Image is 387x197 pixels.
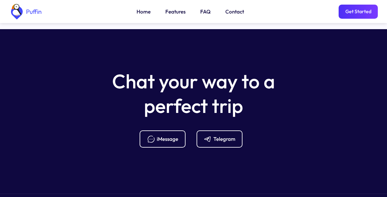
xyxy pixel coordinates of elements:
h5: Chat your way to a perfect trip [102,69,285,118]
a: Features [165,8,186,16]
a: Contact [225,8,244,16]
a: Get Started [339,5,378,19]
a: Home [137,8,151,16]
a: FAQ [200,8,211,16]
a: Telegram [197,130,247,148]
div: iMessage [157,136,178,142]
div: Telegram [213,136,235,142]
a: home [9,4,42,19]
div: Puffin [24,9,42,15]
a: iMessage [140,130,190,148]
